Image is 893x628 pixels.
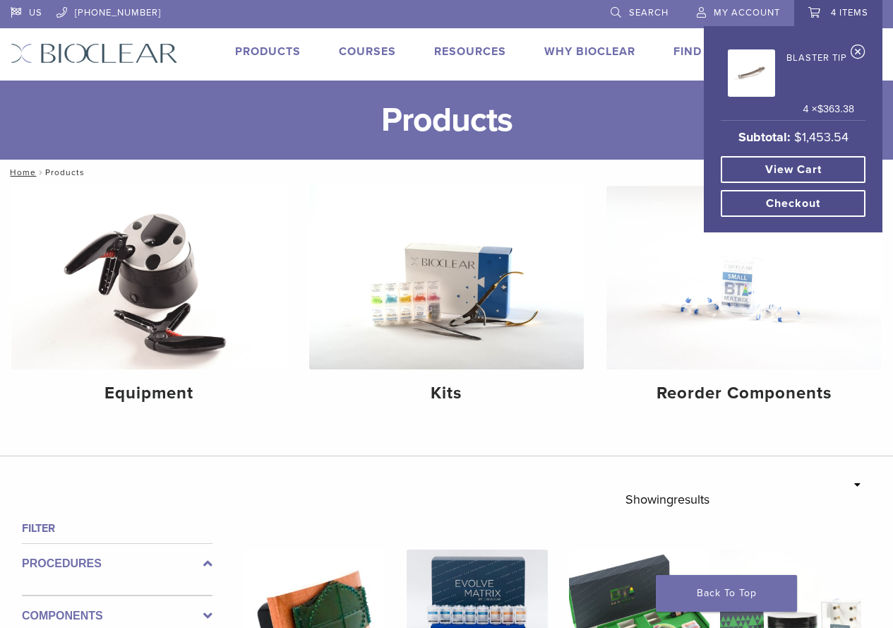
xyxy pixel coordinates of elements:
span: $ [794,129,802,145]
span: / [36,169,45,176]
a: Remove Blaster Tip from cart [851,44,865,65]
a: View cart [721,156,865,183]
img: Equipment [11,186,287,369]
a: Find A Doctor [673,45,767,59]
a: Back To Top [656,575,797,612]
a: Reorder Components [606,186,882,415]
a: Resources [434,45,506,59]
img: Bioclear [11,43,178,64]
strong: Subtotal: [738,129,791,145]
a: Home [6,167,36,177]
img: Blaster Tip [728,49,775,97]
img: Reorder Components [606,186,882,369]
bdi: 363.38 [817,103,854,114]
a: Courses [339,45,396,59]
span: $ [817,103,823,114]
a: Checkout [721,190,865,217]
span: My Account [714,7,780,18]
span: 4 × [803,102,854,117]
a: Why Bioclear [544,45,635,59]
label: Components [22,608,212,624]
p: Showing results [625,485,709,514]
h4: Kits [320,381,573,406]
span: Search [629,7,669,18]
a: Kits [309,186,585,415]
a: Blaster Tip [728,45,847,97]
h4: Reorder Components [618,381,870,406]
h4: Filter [22,520,212,537]
a: Products [235,45,301,59]
h4: Equipment [23,381,275,406]
bdi: 1,453.54 [794,129,849,145]
span: 4 items [831,7,868,18]
label: Procedures [22,555,212,572]
a: Equipment [11,186,287,415]
img: Kits [309,186,585,369]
